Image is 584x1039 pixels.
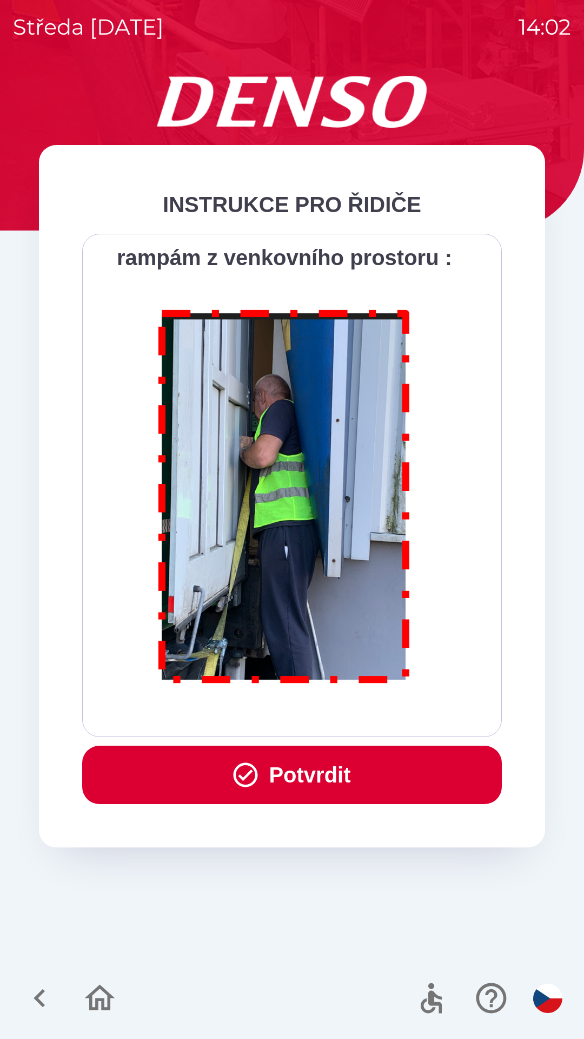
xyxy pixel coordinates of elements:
[39,76,545,128] img: Logo
[82,746,502,804] button: Potvrdit
[533,984,562,1013] img: cs flag
[519,11,571,43] p: 14:02
[146,295,423,693] img: M8MNayrTL6gAAAABJRU5ErkJggg==
[82,188,502,221] div: INSTRUKCE PRO ŘIDIČE
[13,11,164,43] p: středa [DATE]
